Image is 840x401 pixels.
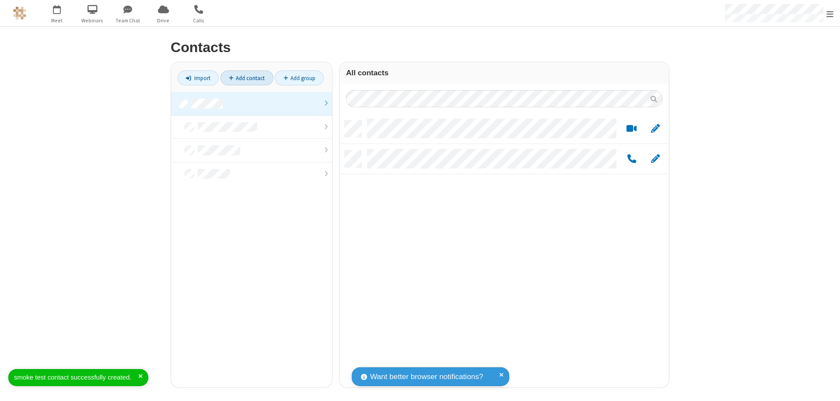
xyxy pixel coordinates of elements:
span: Drive [147,17,180,25]
span: Meet [41,17,73,25]
button: Edit [647,123,664,134]
span: Webinars [76,17,109,25]
button: Edit [647,154,664,165]
button: Start a video meeting [623,123,640,134]
span: Want better browser notifications? [370,371,483,383]
a: Import [178,70,219,85]
span: Calls [182,17,215,25]
div: grid [339,114,669,387]
h2: Contacts [171,40,669,55]
a: Add group [275,70,324,85]
div: smoke test contact successfully created. [14,373,138,383]
h3: All contacts [346,69,662,77]
a: Add contact [220,70,273,85]
button: Call by phone [623,154,640,165]
span: Team Chat [112,17,144,25]
img: QA Selenium DO NOT DELETE OR CHANGE [13,7,26,20]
